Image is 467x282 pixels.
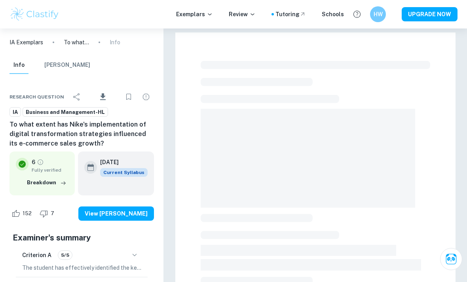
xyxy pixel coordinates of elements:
[229,10,256,19] p: Review
[46,210,59,218] span: 7
[110,38,120,47] p: Info
[350,8,364,21] button: Help and Feedback
[9,93,64,100] span: Research question
[370,6,386,22] button: HW
[9,38,43,47] a: IA Exemplars
[275,10,306,19] a: Tutoring
[23,107,108,117] a: Business and Management-HL
[9,207,36,220] div: Like
[13,232,151,244] h5: Examiner's summary
[58,252,72,259] span: 5/5
[25,177,68,189] button: Breakdown
[18,210,36,218] span: 152
[9,57,28,74] button: Info
[9,107,21,117] a: IA
[37,159,44,166] a: Grade fully verified
[38,207,59,220] div: Dislike
[44,57,90,74] button: [PERSON_NAME]
[100,168,148,177] div: This exemplar is based on the current syllabus. Feel free to refer to it for inspiration/ideas wh...
[86,87,119,107] div: Download
[176,10,213,19] p: Exemplars
[9,6,60,22] img: Clastify logo
[32,158,35,167] p: 6
[440,248,462,270] button: Ask Clai
[22,263,141,272] p: The student has effectively identified the key concept of change, which is clearly indicated on t...
[374,10,383,19] h6: HW
[32,167,68,174] span: Fully verified
[138,89,154,105] div: Report issue
[402,7,458,21] button: UPGRADE NOW
[23,108,108,116] span: Business and Management-HL
[69,89,85,105] div: Share
[322,10,344,19] a: Schools
[64,38,89,47] p: To what extent has Nike's implementation of digital transformation strategies influenced its e-co...
[9,120,154,148] h6: To what extent has Nike's implementation of digital transformation strategies influenced its e-co...
[10,108,21,116] span: IA
[100,168,148,177] span: Current Syllabus
[22,251,51,259] h6: Criterion A
[100,158,141,167] h6: [DATE]
[121,89,137,105] div: Bookmark
[78,206,154,221] button: View [PERSON_NAME]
